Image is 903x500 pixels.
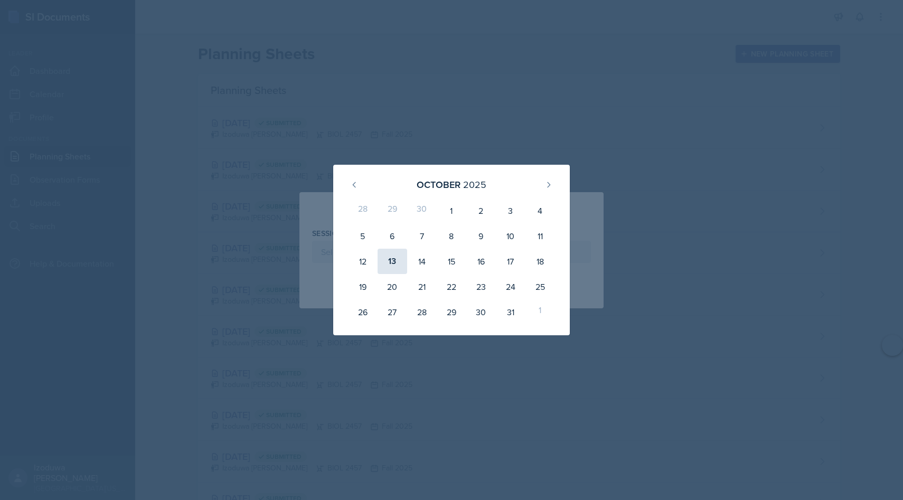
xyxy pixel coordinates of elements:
div: 24 [496,274,525,299]
div: 3 [496,198,525,223]
div: 10 [496,223,525,249]
div: 29 [437,299,466,325]
div: 8 [437,223,466,249]
div: 1 [437,198,466,223]
div: 20 [378,274,407,299]
div: 14 [407,249,437,274]
div: 28 [348,198,378,223]
div: 22 [437,274,466,299]
div: 13 [378,249,407,274]
div: 11 [525,223,555,249]
div: 7 [407,223,437,249]
div: 9 [466,223,496,249]
div: 26 [348,299,378,325]
div: 18 [525,249,555,274]
div: October [417,177,460,192]
div: 19 [348,274,378,299]
div: 6 [378,223,407,249]
div: 2025 [463,177,486,192]
div: 28 [407,299,437,325]
div: 2 [466,198,496,223]
div: 21 [407,274,437,299]
div: 30 [466,299,496,325]
div: 5 [348,223,378,249]
div: 4 [525,198,555,223]
div: 31 [496,299,525,325]
div: 17 [496,249,525,274]
div: 30 [407,198,437,223]
div: 27 [378,299,407,325]
div: 16 [466,249,496,274]
div: 12 [348,249,378,274]
div: 25 [525,274,555,299]
div: 23 [466,274,496,299]
div: 15 [437,249,466,274]
div: 29 [378,198,407,223]
div: 1 [525,299,555,325]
